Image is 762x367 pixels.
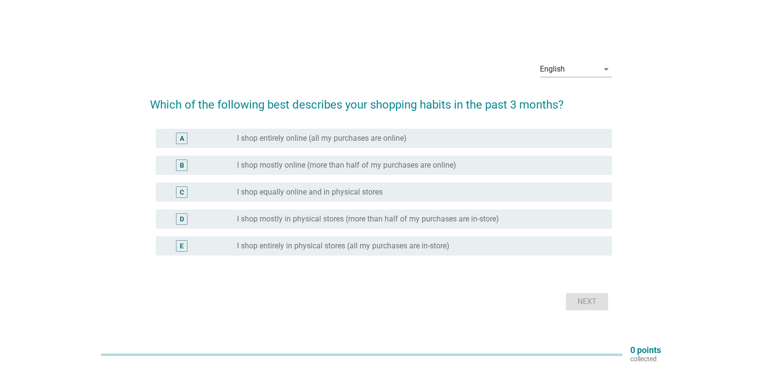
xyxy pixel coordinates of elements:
label: I shop mostly online (more than half of my purchases are online) [237,160,456,170]
div: B [180,160,184,171]
p: collected [630,355,661,363]
div: D [180,214,184,224]
label: I shop entirely in physical stores (all my purchases are in-store) [237,241,450,251]
label: I shop mostly in physical stores (more than half of my purchases are in-store) [237,214,499,224]
div: English [540,65,565,73]
h2: Which of the following best describes your shopping habits in the past 3 months? [150,86,612,113]
div: C [180,187,184,197]
label: I shop entirely online (all my purchases are online) [237,134,407,143]
i: arrow_drop_down [600,63,612,75]
label: I shop equally online and in physical stores [237,187,383,197]
p: 0 points [630,346,661,355]
div: E [180,241,184,251]
div: A [180,134,184,144]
